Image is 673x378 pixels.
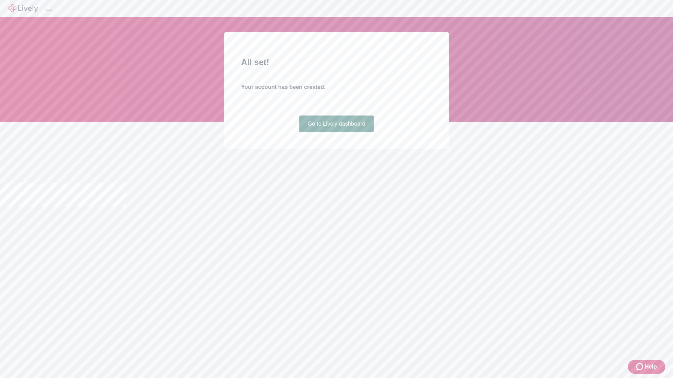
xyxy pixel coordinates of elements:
[46,9,52,11] button: Log out
[636,363,645,371] svg: Zendesk support icon
[241,83,432,91] h4: Your account has been created.
[645,363,657,371] span: Help
[241,56,432,69] h2: All set!
[8,4,38,13] img: Lively
[299,115,374,132] a: Go to Lively dashboard
[628,360,665,374] button: Zendesk support iconHelp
